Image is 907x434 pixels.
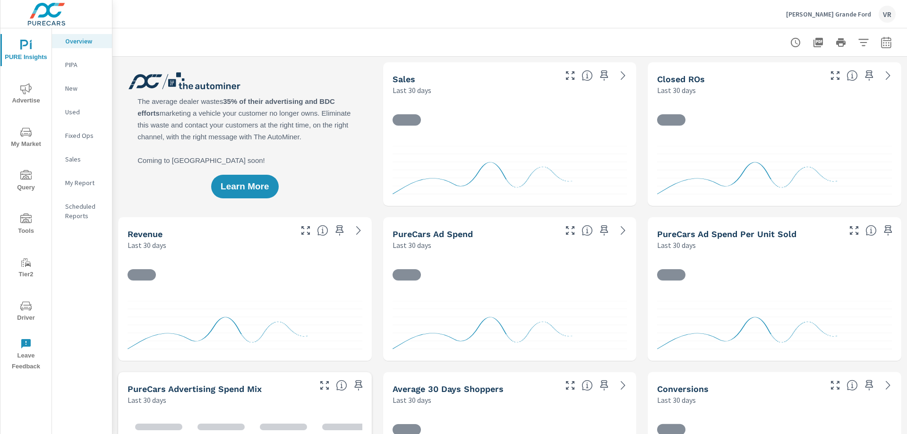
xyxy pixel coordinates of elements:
[65,84,104,93] p: New
[52,199,112,223] div: Scheduled Reports
[847,70,858,81] span: Number of Repair Orders Closed by the selected dealership group over the selected time range. [So...
[128,384,262,394] h5: PureCars Advertising Spend Mix
[809,33,828,52] button: "Export Report to PDF"
[847,223,862,238] button: Make Fullscreen
[52,176,112,190] div: My Report
[52,34,112,48] div: Overview
[52,58,112,72] div: PIPA
[393,229,473,239] h5: PureCars Ad Spend
[3,170,49,193] span: Query
[616,223,631,238] a: See more details in report
[317,378,332,393] button: Make Fullscreen
[52,81,112,95] div: New
[317,225,328,236] span: Total sales revenue over the selected date range. [Source: This data is sourced from the dealer’s...
[3,83,49,106] span: Advertise
[616,378,631,393] a: See more details in report
[854,33,873,52] button: Apply Filters
[393,239,431,251] p: Last 30 days
[657,394,696,406] p: Last 30 days
[865,225,877,236] span: Average cost of advertising per each vehicle sold at the dealer over the selected date range. The...
[3,300,49,323] span: Driver
[657,239,696,251] p: Last 30 days
[336,380,347,391] span: This table looks at how you compare to the amount of budget you spend per channel as opposed to y...
[3,127,49,150] span: My Market
[221,182,269,191] span: Learn More
[65,107,104,117] p: Used
[862,68,877,83] span: Save this to your personalized report
[862,378,877,393] span: Save this to your personalized report
[298,223,313,238] button: Make Fullscreen
[65,36,104,46] p: Overview
[52,105,112,119] div: Used
[563,223,578,238] button: Make Fullscreen
[351,223,366,238] a: See more details in report
[65,131,104,140] p: Fixed Ops
[786,10,871,18] p: [PERSON_NAME] Grande Ford
[582,380,593,391] span: A rolling 30 day total of daily Shoppers on the dealership website, averaged over the selected da...
[65,60,104,69] p: PIPA
[597,378,612,393] span: Save this to your personalized report
[65,154,104,164] p: Sales
[881,68,896,83] a: See more details in report
[831,33,850,52] button: Print Report
[881,223,896,238] span: Save this to your personalized report
[128,394,166,406] p: Last 30 days
[657,229,796,239] h5: PureCars Ad Spend Per Unit Sold
[0,28,51,376] div: nav menu
[847,380,858,391] span: The number of dealer-specified goals completed by a visitor. [Source: This data is provided by th...
[597,223,612,238] span: Save this to your personalized report
[128,239,166,251] p: Last 30 days
[657,85,696,96] p: Last 30 days
[65,202,104,221] p: Scheduled Reports
[879,6,896,23] div: VR
[3,257,49,280] span: Tier2
[393,384,504,394] h5: Average 30 Days Shoppers
[393,394,431,406] p: Last 30 days
[332,223,347,238] span: Save this to your personalized report
[657,384,709,394] h5: Conversions
[65,178,104,187] p: My Report
[881,378,896,393] a: See more details in report
[582,225,593,236] span: Total cost of media for all PureCars channels for the selected dealership group over the selected...
[582,70,593,81] span: Number of vehicles sold by the dealership over the selected date range. [Source: This data is sou...
[128,229,163,239] h5: Revenue
[877,33,896,52] button: Select Date Range
[211,175,278,198] button: Learn More
[3,213,49,237] span: Tools
[563,68,578,83] button: Make Fullscreen
[563,378,578,393] button: Make Fullscreen
[393,74,415,84] h5: Sales
[616,68,631,83] a: See more details in report
[3,40,49,63] span: PURE Insights
[52,128,112,143] div: Fixed Ops
[52,152,112,166] div: Sales
[351,378,366,393] span: Save this to your personalized report
[3,338,49,372] span: Leave Feedback
[657,74,705,84] h5: Closed ROs
[597,68,612,83] span: Save this to your personalized report
[828,378,843,393] button: Make Fullscreen
[828,68,843,83] button: Make Fullscreen
[393,85,431,96] p: Last 30 days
